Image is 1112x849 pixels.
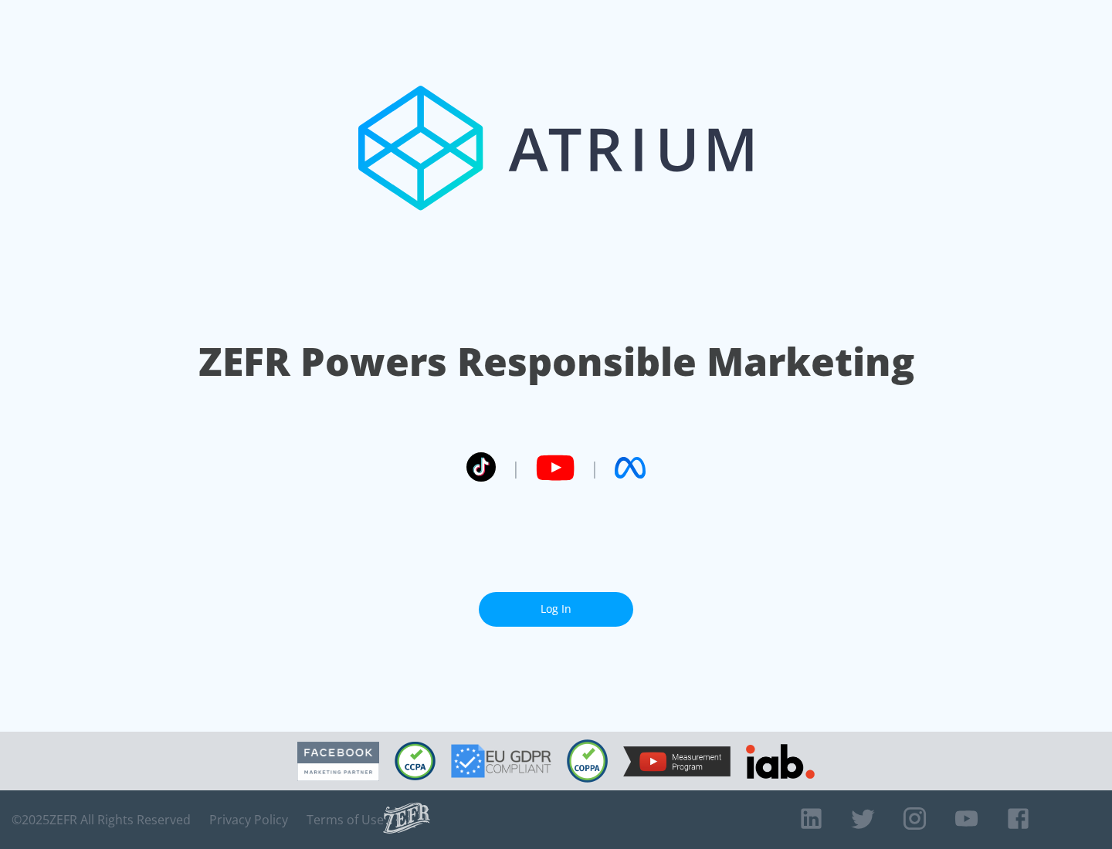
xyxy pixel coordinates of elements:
a: Privacy Policy [209,812,288,827]
img: CCPA Compliant [395,742,436,780]
img: IAB [746,744,815,779]
a: Log In [479,592,633,627]
img: GDPR Compliant [451,744,551,778]
span: | [590,456,599,479]
h1: ZEFR Powers Responsible Marketing [198,335,914,388]
a: Terms of Use [307,812,384,827]
span: | [511,456,520,479]
img: Facebook Marketing Partner [297,742,379,781]
img: YouTube Measurement Program [623,746,731,776]
span: © 2025 ZEFR All Rights Reserved [12,812,191,827]
img: COPPA Compliant [567,739,608,783]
